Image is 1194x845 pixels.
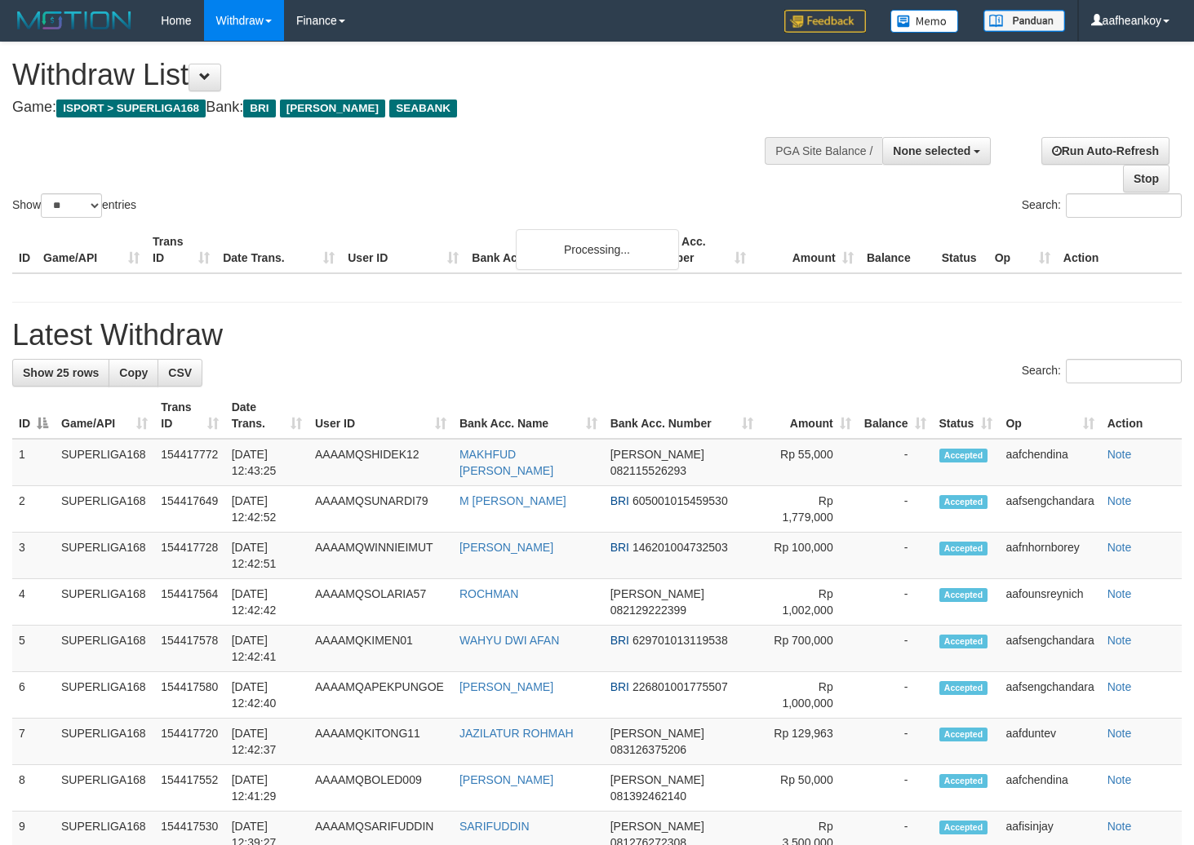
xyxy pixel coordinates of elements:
td: 8 [12,765,55,812]
td: aafsengchandara [999,672,1100,719]
img: Feedback.jpg [784,10,866,33]
th: Date Trans. [216,227,341,273]
a: Note [1107,541,1132,554]
span: [PERSON_NAME] [280,100,385,117]
td: 4 [12,579,55,626]
td: 154417772 [154,439,224,486]
th: Balance: activate to sort column ascending [858,392,933,439]
td: 154417720 [154,719,224,765]
span: Copy 083126375206 to clipboard [610,743,686,756]
td: AAAAMQKIMEN01 [308,626,453,672]
td: 2 [12,486,55,533]
th: Op [988,227,1057,273]
a: Note [1107,448,1132,461]
span: Copy 082129222399 to clipboard [610,604,686,617]
th: Status: activate to sort column ascending [933,392,1000,439]
td: - [858,579,933,626]
span: [PERSON_NAME] [610,587,704,600]
a: M [PERSON_NAME] [459,494,566,507]
span: Accepted [939,635,988,648]
a: Note [1107,634,1132,647]
span: Accepted [939,588,988,602]
td: Rp 100,000 [760,533,857,579]
td: [DATE] 12:42:41 [225,626,308,672]
td: 154417728 [154,533,224,579]
label: Search: [1022,359,1182,383]
td: - [858,626,933,672]
td: Rp 700,000 [760,626,857,672]
img: MOTION_logo.png [12,8,136,33]
td: - [858,439,933,486]
td: 1 [12,439,55,486]
th: Game/API [37,227,146,273]
td: [DATE] 12:42:40 [225,672,308,719]
a: SARIFUDDIN [459,820,530,833]
td: - [858,533,933,579]
th: Status [935,227,988,273]
span: Accepted [939,542,988,555]
a: Copy [109,359,158,387]
td: [DATE] 12:41:29 [225,765,308,812]
a: Run Auto-Refresh [1041,137,1170,165]
span: Copy [119,366,148,379]
span: Accepted [939,495,988,509]
a: MAKHFUD [PERSON_NAME] [459,448,553,477]
td: 7 [12,719,55,765]
th: Bank Acc. Number: activate to sort column ascending [604,392,761,439]
a: Note [1107,680,1132,693]
a: ROCHMAN [459,587,518,600]
td: aafsengchandara [999,486,1100,533]
td: SUPERLIGA168 [55,672,154,719]
span: BRI [243,100,275,117]
span: Accepted [939,681,988,695]
td: AAAAMQSOLARIA57 [308,579,453,626]
th: Bank Acc. Name: activate to sort column ascending [453,392,604,439]
td: Rp 50,000 [760,765,857,812]
th: Bank Acc. Name [465,227,644,273]
td: 6 [12,672,55,719]
th: Bank Acc. Number [644,227,752,273]
td: SUPERLIGA168 [55,626,154,672]
h1: Latest Withdraw [12,319,1182,352]
td: Rp 1,000,000 [760,672,857,719]
a: Note [1107,587,1132,600]
a: Stop [1123,165,1170,192]
span: Copy 605001015459530 to clipboard [633,494,728,507]
th: Trans ID [146,227,216,273]
td: Rp 1,002,000 [760,579,857,626]
td: 5 [12,626,55,672]
span: [PERSON_NAME] [610,448,704,461]
th: Op: activate to sort column ascending [999,392,1100,439]
span: Copy 146201004732503 to clipboard [633,541,728,554]
a: [PERSON_NAME] [459,773,553,786]
span: Show 25 rows [23,366,99,379]
td: 3 [12,533,55,579]
td: SUPERLIGA168 [55,486,154,533]
td: [DATE] 12:43:25 [225,439,308,486]
span: Accepted [939,449,988,462]
a: Note [1107,773,1132,786]
td: [DATE] 12:42:42 [225,579,308,626]
th: User ID: activate to sort column ascending [308,392,453,439]
span: Accepted [939,728,988,741]
td: aafchendina [999,439,1100,486]
td: AAAAMQSHIDEK12 [308,439,453,486]
th: Action [1057,227,1182,273]
td: aafounsreynich [999,579,1100,626]
td: [DATE] 12:42:52 [225,486,308,533]
a: CSV [158,359,202,387]
span: Copy 226801001775507 to clipboard [633,680,728,693]
th: Action [1101,392,1182,439]
span: Accepted [939,774,988,788]
th: Balance [860,227,935,273]
span: None selected [893,144,970,157]
td: - [858,765,933,812]
a: [PERSON_NAME] [459,680,553,693]
h4: Game: Bank: [12,100,779,116]
td: AAAAMQBOLED009 [308,765,453,812]
td: AAAAMQWINNIEIMUT [308,533,453,579]
td: SUPERLIGA168 [55,719,154,765]
td: - [858,672,933,719]
span: [PERSON_NAME] [610,727,704,740]
td: aafduntev [999,719,1100,765]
